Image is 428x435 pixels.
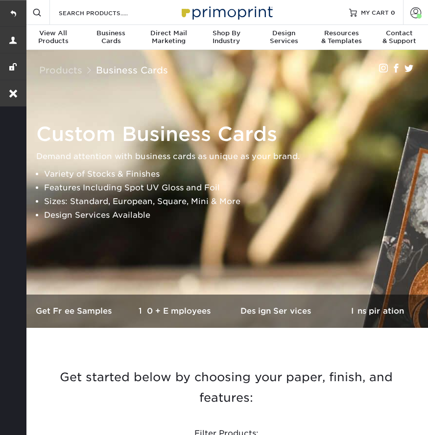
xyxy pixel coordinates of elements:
h3: 10+ Employees [125,306,226,316]
a: 10+ Employees [125,295,226,327]
a: DesignServices [255,25,313,51]
div: Marketing [140,29,197,45]
a: Resources& Templates [313,25,371,51]
a: Direct MailMarketing [140,25,197,51]
a: Business Cards [96,65,168,75]
div: Services [255,29,313,45]
span: View All [24,29,82,37]
h1: Custom Business Cards [36,122,425,146]
h3: Get Free Samples [24,306,125,316]
input: SEARCH PRODUCTS..... [58,7,153,19]
h3: Inspiration [327,306,428,316]
li: Sizes: Standard, European, Square, Mini & More [44,195,425,208]
li: Design Services Available [44,208,425,222]
h3: Design Services [226,306,327,316]
div: & Templates [313,29,371,45]
div: & Support [370,29,428,45]
li: Variety of Stocks & Finishes [44,167,425,181]
div: Industry [197,29,255,45]
a: Design Services [226,295,327,327]
a: Shop ByIndustry [197,25,255,51]
a: Products [39,65,82,75]
a: Inspiration [327,295,428,327]
a: BusinessCards [82,25,140,51]
li: Features Including Spot UV Gloss and Foil [44,181,425,195]
span: Shop By [197,29,255,37]
div: Products [24,29,82,45]
a: View AllProducts [24,25,82,51]
span: Business [82,29,140,37]
a: Contact& Support [370,25,428,51]
h3: Get started below by choosing your paper, finish, and features: [32,363,421,408]
p: Demand attention with business cards as unique as your brand. [36,150,425,163]
span: Design [255,29,313,37]
img: Primoprint [177,1,275,23]
span: 0 [391,9,395,16]
span: MY CART [361,8,389,17]
span: Contact [370,29,428,37]
a: Get Free Samples [24,295,125,327]
div: Cards [82,29,140,45]
span: Direct Mail [140,29,197,37]
span: Resources [313,29,371,37]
